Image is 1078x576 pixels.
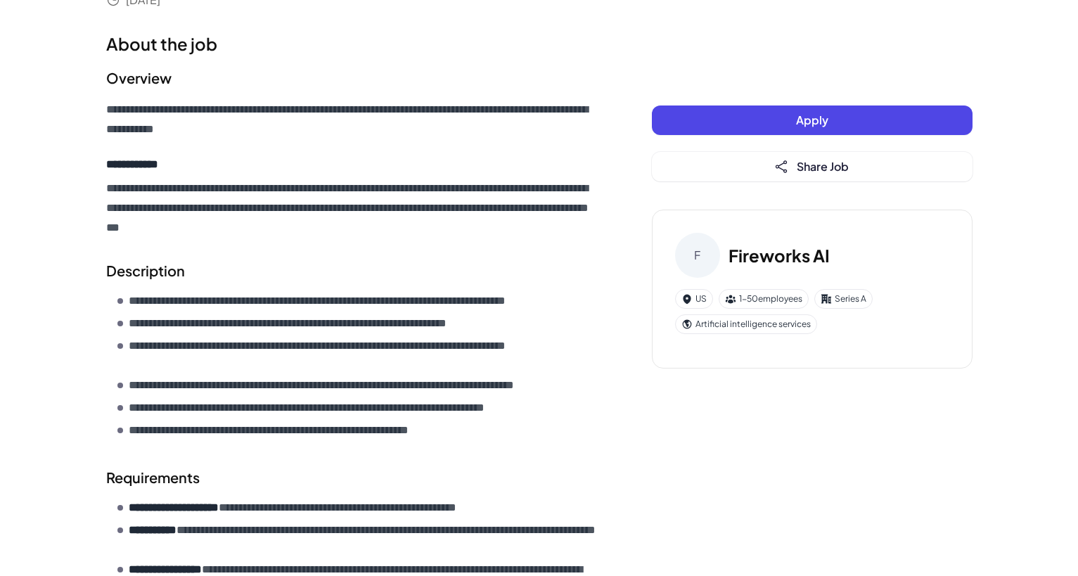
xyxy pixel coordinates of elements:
h2: Requirements [106,467,596,488]
span: Share Job [797,159,849,174]
button: Apply [652,105,973,135]
div: US [675,289,713,309]
h1: About the job [106,31,596,56]
span: Apply [796,113,828,127]
h2: Overview [106,68,596,89]
div: Series A [814,289,873,309]
div: Artificial intelligence services [675,314,817,334]
button: Share Job [652,152,973,181]
div: F [675,233,720,278]
div: 1-50 employees [719,289,809,309]
h3: Fireworks AI [729,243,830,268]
h2: Description [106,260,596,281]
